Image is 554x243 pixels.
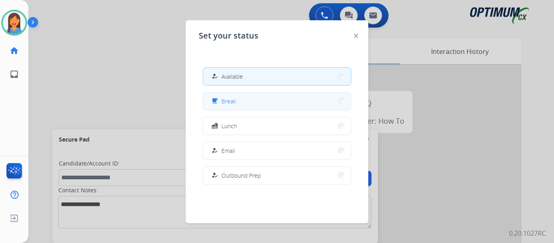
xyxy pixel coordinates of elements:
span: Outbound Prep [221,171,261,180]
mat-icon: inbox [9,69,19,79]
img: avatar [3,11,26,34]
mat-icon: free_breakfast [211,98,218,105]
button: Break [203,92,351,110]
button: Email [203,142,351,159]
span: Email [221,146,235,155]
mat-icon: home [9,46,19,56]
mat-icon: how_to_reg [211,172,218,179]
button: Available [203,68,351,85]
img: close-button [354,34,358,38]
span: Set your status [199,30,258,41]
span: Available [221,72,243,81]
button: Lunch [203,117,351,135]
mat-icon: how_to_reg [211,73,218,80]
mat-icon: fastfood [211,123,218,129]
button: Outbound Prep [203,167,351,184]
span: Break [221,97,236,105]
mat-icon: how_to_reg [211,147,218,154]
span: Lunch [221,122,237,130]
p: 0.20.1027RC [509,228,546,238]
